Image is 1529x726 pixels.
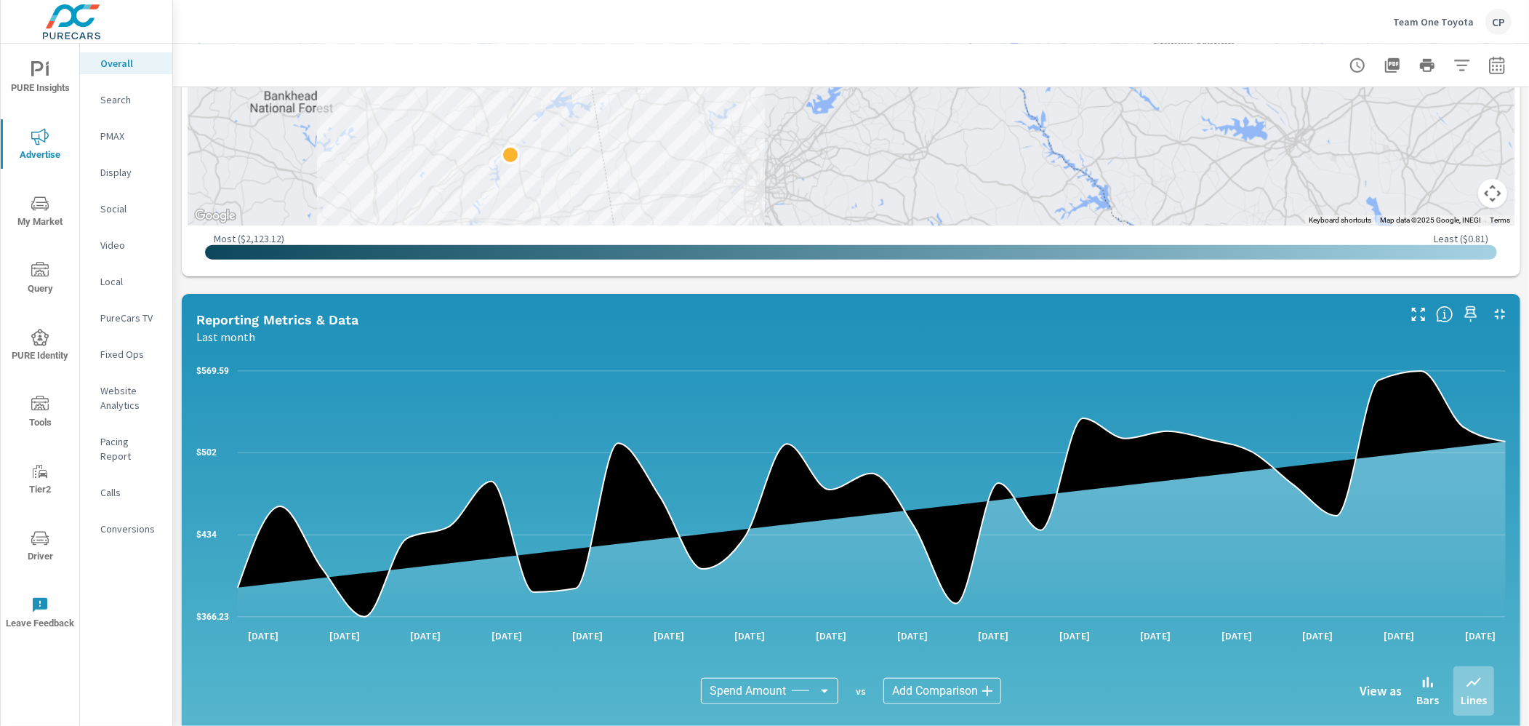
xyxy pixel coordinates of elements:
[1413,51,1442,80] button: Print Report
[100,522,161,536] p: Conversions
[562,629,613,643] p: [DATE]
[100,56,161,71] p: Overall
[100,92,161,107] p: Search
[892,684,978,698] span: Add Comparison
[1049,629,1100,643] p: [DATE]
[238,629,289,643] p: [DATE]
[1,44,79,646] div: nav menu
[1378,51,1407,80] button: "Export Report to PDF"
[1380,216,1481,224] span: Map data ©2025 Google, INEGI
[1360,684,1402,698] h6: View as
[1393,15,1474,28] p: Team One Toyota
[1436,306,1453,323] span: Understand performance data overtime and see how metrics compare to each other.
[80,307,172,329] div: PureCars TV
[1482,51,1512,80] button: Select Date Range
[5,195,75,231] span: My Market
[100,202,161,216] p: Social
[80,198,172,220] div: Social
[196,312,358,327] h5: Reporting Metrics & Data
[1461,691,1487,709] p: Lines
[1455,629,1506,643] p: [DATE]
[80,52,172,74] div: Overall
[100,485,161,500] p: Calls
[100,129,161,143] p: PMAX
[701,678,838,704] div: Spend Amount
[725,629,776,643] p: [DATE]
[1293,629,1344,643] p: [DATE]
[1459,303,1482,326] span: Save this to your personalized report
[196,612,229,622] text: $366.23
[191,207,239,226] a: Open this area in Google Maps (opens a new window)
[887,629,938,643] p: [DATE]
[100,311,161,325] p: PureCars TV
[214,232,284,245] p: Most ( $2,123.12 )
[1131,629,1181,643] p: [DATE]
[1407,303,1430,326] button: Make Fullscreen
[1434,232,1488,245] p: Least ( $0.81 )
[100,347,161,362] p: Fixed Ops
[80,380,172,416] div: Website Analytics
[1211,629,1262,643] p: [DATE]
[5,128,75,164] span: Advertise
[806,629,856,643] p: [DATE]
[80,89,172,111] div: Search
[1485,9,1512,35] div: CP
[196,530,217,540] text: $434
[5,597,75,632] span: Leave Feedback
[1490,216,1510,224] a: Terms
[400,629,451,643] p: [DATE]
[196,447,217,458] text: $502
[5,463,75,498] span: Tier2
[191,207,239,226] img: Google
[80,161,172,183] div: Display
[1373,629,1424,643] p: [DATE]
[319,629,370,643] p: [DATE]
[5,61,75,97] span: PURE Insights
[5,329,75,364] span: PURE Identity
[1416,691,1439,709] p: Bars
[100,383,161,412] p: Website Analytics
[481,629,532,643] p: [DATE]
[643,629,694,643] p: [DATE]
[838,685,883,698] p: vs
[883,678,1001,704] div: Add Comparison
[100,434,161,463] p: Pacing Report
[5,530,75,565] span: Driver
[1488,303,1512,326] button: Minimize Widget
[1448,51,1477,80] button: Apply Filters
[80,518,172,540] div: Conversions
[80,431,172,467] div: Pacing Report
[196,328,255,346] p: Last month
[710,684,786,698] span: Spend Amount
[100,238,161,252] p: Video
[5,262,75,298] span: Query
[100,274,161,289] p: Local
[1309,215,1371,226] button: Keyboard shortcuts
[100,165,161,180] p: Display
[968,629,1019,643] p: [DATE]
[1478,179,1507,208] button: Map camera controls
[80,343,172,365] div: Fixed Ops
[5,396,75,431] span: Tools
[196,366,229,376] text: $569.59
[80,482,172,503] div: Calls
[80,125,172,147] div: PMAX
[80,271,172,292] div: Local
[80,234,172,256] div: Video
